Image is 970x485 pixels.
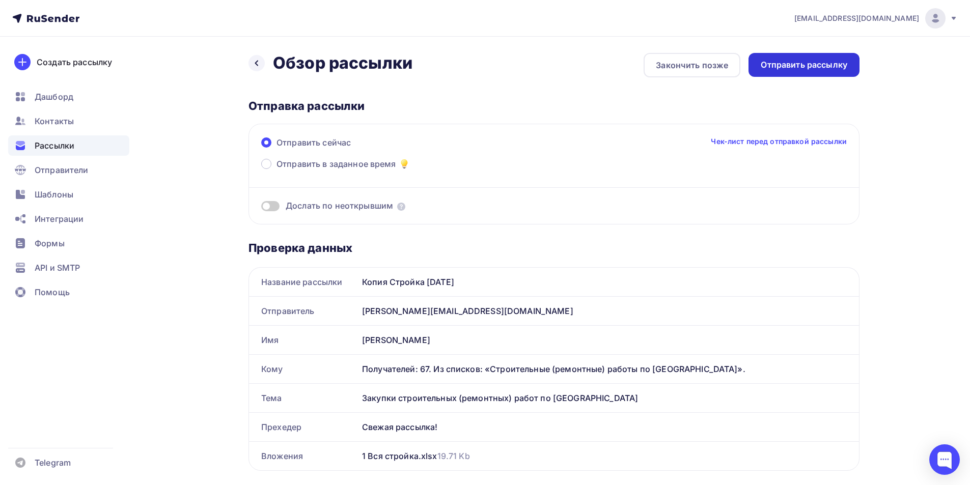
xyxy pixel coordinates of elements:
[249,442,358,470] div: Вложения
[8,233,129,253] a: Формы
[8,135,129,156] a: Рассылки
[249,297,358,325] div: Отправитель
[35,262,80,274] span: API и SMTP
[286,200,393,212] span: Дослать по неоткрывшим
[656,59,728,71] div: Закончить позже
[8,184,129,205] a: Шаблоны
[35,457,71,469] span: Telegram
[35,213,84,225] span: Интеграции
[249,268,358,296] div: Название рассылки
[362,363,847,375] div: Получателей: 67. Из списков: «Строительные (ремонтные) работы по [GEOGRAPHIC_DATA]».
[358,297,859,325] div: [PERSON_NAME][EMAIL_ADDRESS][DOMAIN_NAME]
[276,136,351,149] span: Отправить сейчас
[35,164,89,176] span: Отправители
[35,286,70,298] span: Помощь
[8,111,129,131] a: Контакты
[358,413,859,441] div: Свежая рассылка!
[358,326,859,354] div: [PERSON_NAME]
[35,237,65,249] span: Формы
[35,91,73,103] span: Дашборд
[362,450,470,462] div: 1 Вся стройка.xlsx
[61,5,306,65] p: Доброго утра! Направляем информацию по закупкам строительных (ремонтных работ) по [GEOGRAPHIC_DAT...
[437,451,470,461] span: 19.71 Kb
[249,384,358,412] div: Тема
[8,87,129,107] a: Дашборд
[249,355,358,383] div: Кому
[711,136,847,147] a: Чек-лист перед отправкой рассылки
[35,115,74,127] span: Контакты
[35,188,73,201] span: Шаблоны
[61,76,142,84] a: Отписаться от рассылки
[249,413,358,441] div: Прехедер
[794,13,919,23] span: [EMAIL_ADDRESS][DOMAIN_NAME]
[248,241,860,255] div: Проверка данных
[358,268,859,296] div: Копия Стройка [DATE]
[276,158,396,170] span: Отправить в заданное время
[358,384,859,412] div: Закупки строительных (ремонтных) работ по [GEOGRAPHIC_DATA]
[150,36,270,44] a: [EMAIL_ADDRESS][DOMAIN_NAME]
[37,56,112,68] div: Создать рассылку
[8,160,129,180] a: Отправители
[761,59,847,71] div: Отправить рассылку
[248,99,860,113] div: Отправка рассылки
[249,326,358,354] div: Имя
[35,139,74,152] span: Рассылки
[273,53,412,73] h2: Обзор рассылки
[794,8,958,28] a: [EMAIL_ADDRESS][DOMAIN_NAME]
